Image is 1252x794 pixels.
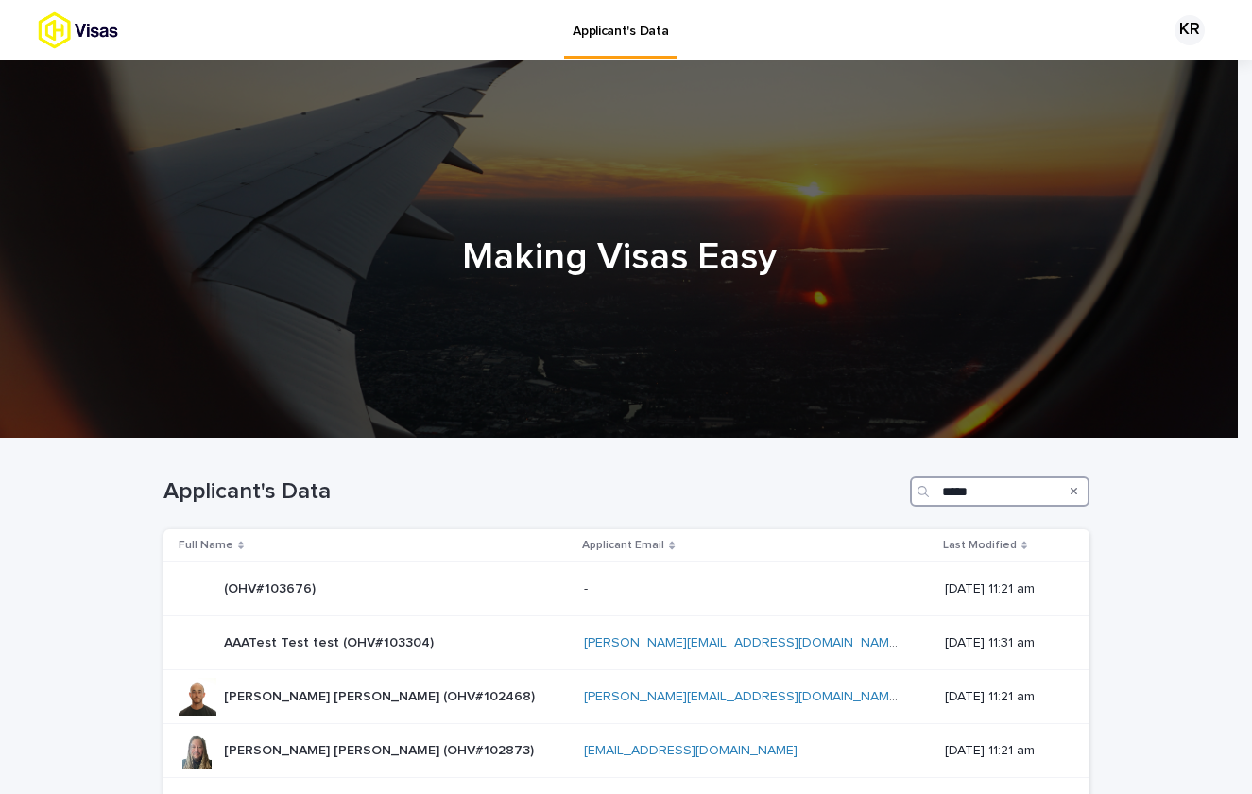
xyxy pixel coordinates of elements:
p: Aaron Nyameke Leroy Alexander Edwards-Mavinga (OHV#102468) [224,685,539,705]
div: KR [1175,15,1205,45]
p: Last Modified [943,535,1017,556]
p: Applicant Email [582,535,664,556]
a: [PERSON_NAME][EMAIL_ADDRESS][DOMAIN_NAME] [584,636,900,649]
tr: AAATest Test test (OHV#103304)AAATest Test test (OHV#103304) [PERSON_NAME][EMAIL_ADDRESS][DOMAIN_... [163,616,1089,670]
tr: [PERSON_NAME] [PERSON_NAME] (OHV#102468)[PERSON_NAME] [PERSON_NAME] (OHV#102468) [PERSON_NAME][EM... [163,670,1089,724]
a: [PERSON_NAME][EMAIL_ADDRESS][DOMAIN_NAME] [584,690,900,703]
p: [DATE] 11:21 am [945,743,1059,759]
p: AAATest Test test (OHV#103304) [224,631,437,651]
h1: Making Visas Easy [156,234,1082,280]
tr: [PERSON_NAME] [PERSON_NAME] (OHV#102873)[PERSON_NAME] [PERSON_NAME] (OHV#102873) [EMAIL_ADDRESS][... [163,724,1089,778]
input: Search [910,476,1089,507]
p: - [584,578,592,597]
p: [DATE] 11:21 am [945,581,1059,597]
p: [DATE] 11:31 am [945,635,1059,651]
img: tx8HrbJQv2PFQx4TXEq5 [38,11,185,49]
p: [PERSON_NAME] [PERSON_NAME] (OHV#102873) [224,739,538,759]
p: Full Name [179,535,233,556]
tr: (OHV#103676)(OHV#103676) -- [DATE] 11:21 am [163,562,1089,616]
h1: Applicant's Data [163,478,902,506]
p: (OHV#103676) [224,578,319,597]
a: [EMAIL_ADDRESS][DOMAIN_NAME] [584,744,798,757]
p: [DATE] 11:21 am [945,689,1059,705]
